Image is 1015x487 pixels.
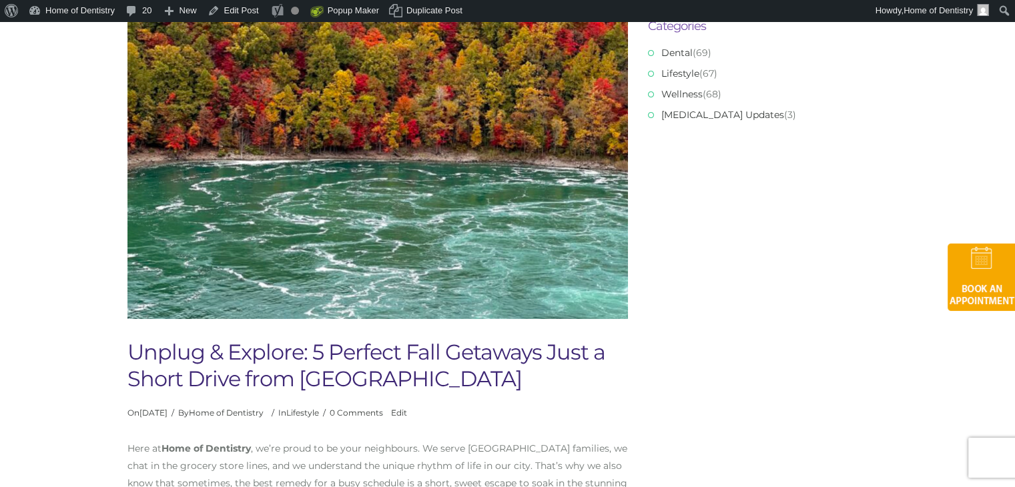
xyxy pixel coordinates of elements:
span: By / [178,408,274,418]
a: [MEDICAL_DATA] Updates [661,109,784,121]
a: Dental [661,47,693,59]
li: (68) [648,87,878,101]
img: book-an-appointment-hod-gld.png [948,243,1015,311]
span: On / [127,408,174,418]
a: Edit [391,408,407,418]
li: (69) [648,46,878,60]
a: Home of Dentistry [189,408,264,418]
h1: Unplug & Explore: 5 Perfect Fall Getaways Just a Short Drive from [GEOGRAPHIC_DATA] [127,339,628,392]
a: Lifestyle [286,408,319,418]
b: Home of Dentistry [161,442,251,454]
a: Lifestyle [661,67,699,79]
a: 0 Comments [330,408,383,418]
li: (67) [648,67,878,81]
a: [DATE] [139,408,167,418]
span: In / [278,408,326,418]
a: Wellness [661,88,703,100]
li: (3) [648,108,878,122]
span: Home of Dentistry [904,5,973,15]
h3: Categories [648,19,888,33]
span: Here at [127,442,161,454]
